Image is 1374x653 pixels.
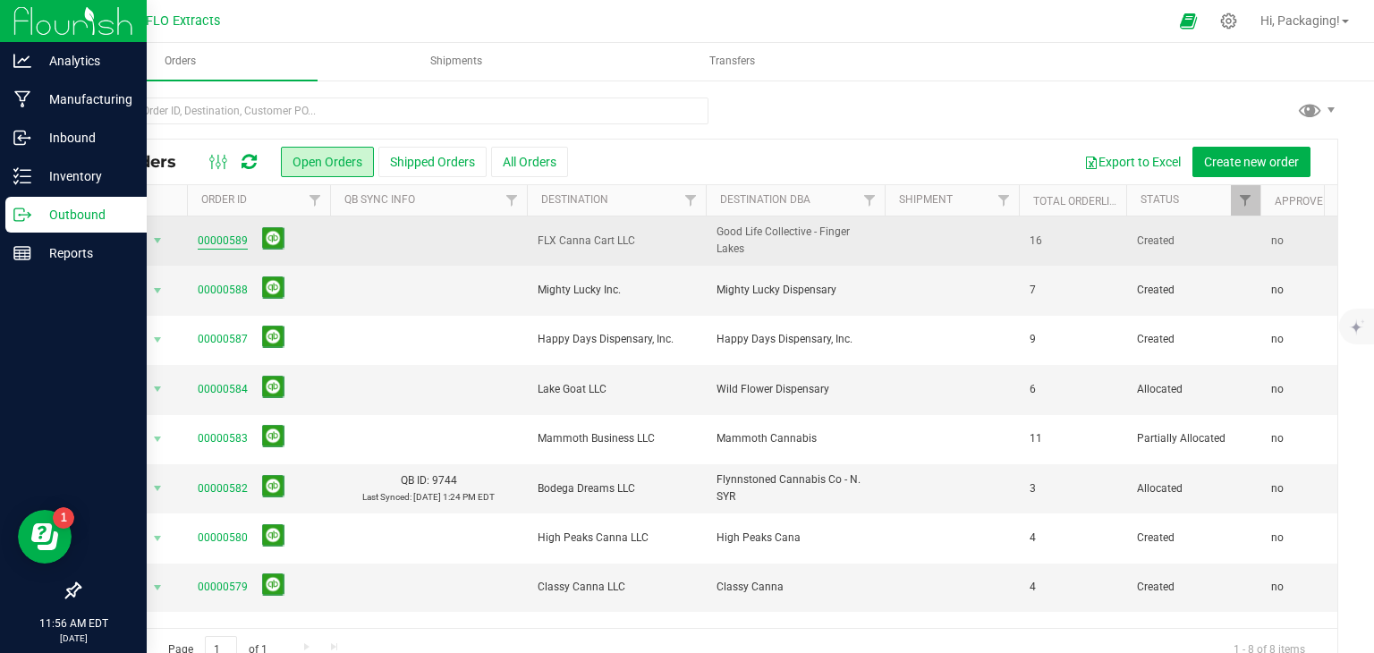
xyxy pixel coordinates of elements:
[13,52,31,70] inline-svg: Analytics
[676,185,706,216] a: Filter
[1271,480,1284,497] span: no
[8,632,139,645] p: [DATE]
[147,278,169,303] span: select
[13,167,31,185] inline-svg: Inventory
[198,530,248,547] a: 00000580
[13,129,31,147] inline-svg: Inbound
[344,193,415,206] a: QB Sync Info
[491,147,568,177] button: All Orders
[1271,233,1284,250] span: no
[1137,530,1250,547] span: Created
[31,127,139,148] p: Inbound
[1030,530,1036,547] span: 4
[201,193,247,206] a: Order ID
[147,427,169,452] span: select
[1030,282,1036,299] span: 7
[538,579,695,596] span: Classy Canna LLC
[717,381,874,398] span: Wild Flower Dispensary
[1141,193,1179,206] a: Status
[717,430,874,447] span: Mammoth Cannabis
[1033,195,1130,208] a: Total Orderlines
[31,50,139,72] p: Analytics
[198,480,248,497] a: 00000582
[717,530,874,547] span: High Peaks Cana
[538,381,695,398] span: Lake Goat LLC
[1168,4,1209,38] span: Open Ecommerce Menu
[1137,282,1250,299] span: Created
[538,530,695,547] span: High Peaks Canna LLC
[140,54,220,69] span: Orders
[198,430,248,447] a: 00000583
[147,526,169,551] span: select
[147,327,169,352] span: select
[8,615,139,632] p: 11:56 AM EDT
[147,377,169,402] span: select
[1271,282,1284,299] span: no
[378,147,487,177] button: Shipped Orders
[413,492,495,502] span: [DATE] 1:24 PM EDT
[717,471,874,505] span: Flynnstoned Cannabis Co - N. SYR
[538,331,695,348] span: Happy Days Dispensary, Inc.
[1137,579,1250,596] span: Created
[1030,579,1036,596] span: 4
[79,98,708,124] input: Search Order ID, Destination, Customer PO...
[147,476,169,501] span: select
[1137,331,1250,348] span: Created
[1217,13,1240,30] div: Manage settings
[1137,233,1250,250] span: Created
[31,242,139,264] p: Reports
[595,43,869,81] a: Transfers
[198,233,248,250] a: 00000589
[53,507,74,529] iframe: Resource center unread badge
[855,185,885,216] a: Filter
[1030,381,1036,398] span: 6
[31,89,139,110] p: Manufacturing
[538,480,695,497] span: Bodega Dreams LLC
[717,224,874,258] span: Good Life Collective - Finger Lakes
[198,579,248,596] a: 00000579
[301,185,330,216] a: Filter
[198,381,248,398] a: 00000584
[319,43,594,81] a: Shipments
[31,204,139,225] p: Outbound
[362,492,411,502] span: Last Synced:
[18,510,72,564] iframe: Resource center
[281,147,374,177] button: Open Orders
[1231,185,1260,216] a: Filter
[1271,430,1284,447] span: no
[1030,430,1042,447] span: 11
[1192,147,1310,177] button: Create new order
[198,282,248,299] a: 00000588
[541,193,608,206] a: Destination
[538,430,695,447] span: Mammoth Business LLC
[147,575,169,600] span: select
[1137,381,1250,398] span: Allocated
[1030,480,1036,497] span: 3
[497,185,527,216] a: Filter
[43,43,318,81] a: Orders
[401,474,429,487] span: QB ID:
[1204,155,1299,169] span: Create new order
[198,331,248,348] a: 00000587
[1260,13,1340,28] span: Hi, Packaging!
[31,165,139,187] p: Inventory
[406,54,506,69] span: Shipments
[717,579,874,596] span: Classy Canna
[720,193,810,206] a: Destination DBA
[146,13,220,29] span: FLO Extracts
[717,331,874,348] span: Happy Days Dispensary, Inc.
[1073,147,1192,177] button: Export to Excel
[1030,331,1036,348] span: 9
[13,206,31,224] inline-svg: Outbound
[717,282,874,299] span: Mighty Lucky Dispensary
[1271,530,1284,547] span: no
[538,282,695,299] span: Mighty Lucky Inc.
[147,228,169,253] span: select
[1271,381,1284,398] span: no
[899,193,953,206] a: Shipment
[1137,480,1250,497] span: Allocated
[1275,195,1336,208] a: Approved?
[1030,233,1042,250] span: 16
[1271,579,1284,596] span: no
